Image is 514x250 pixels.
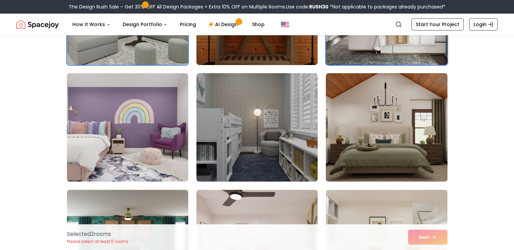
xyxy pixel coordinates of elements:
p: Selected 2 room s [67,230,128,238]
nav: Global [16,14,498,35]
b: RUSH30 [309,3,329,10]
img: Room room-6 [323,70,450,184]
button: Design Portfolio [117,18,173,31]
img: Spacejoy Logo [16,18,59,31]
a: Shop [247,18,270,31]
p: Please select at least 5 rooms [67,239,128,244]
a: Start Your Project [411,18,464,30]
img: United States [281,20,289,28]
a: Login [469,18,498,30]
a: AI Design [203,18,245,31]
span: Use code: [286,3,329,10]
img: Room room-4 [67,73,188,182]
a: Spacejoy [16,18,59,31]
div: The Design Rush Sale – Get 30% OFF All Design Packages + Extra 10% OFF on Multiple Rooms. [69,3,445,10]
span: *Not applicable to packages already purchased* [329,3,445,10]
img: Room room-5 [196,73,318,182]
button: How It Works [67,18,116,31]
a: Pricing [174,18,201,31]
nav: Main [67,18,270,31]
